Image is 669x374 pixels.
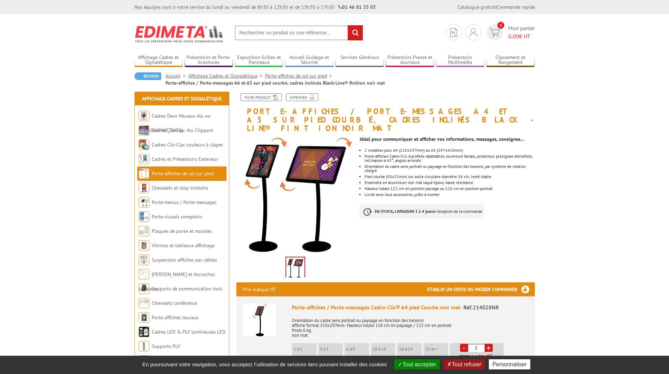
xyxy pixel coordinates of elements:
[139,113,211,133] a: Cadres Deco Muraux Alu ou [GEOGRAPHIC_DATA]
[152,300,197,306] a: Chevalets conférence
[373,347,395,352] p: 10 à 15
[450,28,457,37] img: devis rapide
[243,282,276,296] p: Prix indiqué HT
[135,21,224,47] img: Edimeta
[236,136,355,255] img: 214028nr_214030nr_porte-message_noir_cadro-clic_a4_a3.jpg
[139,139,149,150] img: Cadres Clic-Clac couleurs à clapet
[375,209,434,214] strong: EN STOCK, LIVRAISON 3 à 4 jours
[460,344,468,352] a: -
[486,54,535,66] a: Classement et Rangement
[497,4,535,10] a: Commande rapide
[285,54,334,66] a: Accueil Guidage et Sécurité
[152,156,218,162] a: Cadres et Présentoirs Extérieur
[152,228,212,234] a: Plaques de porte et murales
[365,148,534,152] li: 2 modèles pour A4 (210x297mm) ou A3 (297x420mm)
[152,214,202,220] a: Porte-visuels comptoirs
[185,54,233,66] a: Présentoirs et Porte-brochures
[139,312,149,323] img: Porte-affiches muraux
[360,204,484,219] p: à réception de la commande
[292,313,529,338] p: Orientation du cadre sens portrait ou paysage en fonction des besoins Affiche format 210x297mm- H...
[294,347,316,352] p: 1 à 2
[348,25,363,40] input: rechercher
[489,359,530,369] button: Personnaliser (fenêtre modale)
[485,24,535,40] a: devis rapide 0 Mon panier 0,00€ HT
[139,211,149,222] img: Porte-visuels comptoirs
[425,347,448,352] p: 25 et +
[135,4,376,11] div: Nos équipes sont à votre service du lundi au vendredi de 8h30 à 12h30 et de 13h30 à 17h30
[139,361,391,367] span: En poursuivant votre navigation, vous acceptez l'utilisation de services tiers pouvant installer ...
[139,183,149,193] img: Chevalets et stop trottoirs
[188,73,265,79] a: Affichage Cadres et Signalétique
[360,136,524,142] strong: Idéal pour communiquer et afficher vos informations, messages, consignes…
[139,197,149,208] img: Porte-menus / Porte-messages
[139,168,149,179] img: Porte-affiches de sol sur pied
[139,240,149,251] img: Vitrines et tableaux affichage
[152,329,225,335] a: Cadres LED & PLV lumineuses LED
[399,347,422,352] p: 16 à 24
[139,154,149,164] img: Cadres et Présentoirs Extérieur
[436,54,485,66] a: Présentoirs Multimédia
[152,142,223,148] a: Cadres Clic-Clac couleurs à clapet
[444,359,485,369] button: Tout refuser
[490,28,500,37] img: devis rapide
[458,4,496,10] a: Catalogue gratuit
[365,154,534,163] li: Porte-affiches Cadro-Clic à profilés rabattables, ouverture faciale, protecteur plexiglass antire...
[139,298,149,308] img: Chevalets conférence
[286,257,304,279] img: 214028nr_214030nr_porte-message_noir_cadro-clic_a4_a3.jpg
[485,344,493,352] a: +
[346,347,369,352] p: 6 à 9
[235,25,363,40] input: Rechercher un produit ou une référence...
[152,257,217,263] a: Suspension affiches par câbles
[508,24,535,40] span: Mon panier
[139,271,215,292] a: [PERSON_NAME] et Accroches tableaux
[475,354,485,360] span: 179
[139,327,149,337] img: Cadres LED & PLV lumineuses LED
[320,347,343,352] p: 3 à 5
[458,4,535,11] div: |
[365,181,534,185] li: Ensemble en aluminium noir mat laqué époxy haute résistance
[135,54,183,66] a: Affichage Cadres et Signalétique
[152,170,214,177] a: Porte-affiches de sol sur pied
[139,111,149,121] img: Cadres Deco Muraux Alu ou Bois
[135,72,161,80] a: Retour
[286,93,318,101] a: Imprimer
[386,54,434,66] a: Présentoirs Presse et Journaux
[365,186,534,191] li: Hauteur totale 122 cm en position paysage ou 126 cm en position portrait
[152,127,213,133] a: Cadres Clic-Clac Alu Clippant
[142,96,222,102] a: Affichage Cadres et Signalétique
[152,286,222,292] a: Supports de communication bois
[165,73,188,79] a: Accueil
[338,4,376,10] strong: 01 46 81 33 03
[139,269,149,280] img: Cimaises et Accroches tableaux
[508,32,535,40] span: € HT
[152,185,208,191] a: Chevalets et stop trottoirs
[485,354,488,360] span: €
[452,354,504,366] p: Total
[508,33,519,40] span: 0,00
[139,341,149,352] img: Supports PLV
[139,255,149,265] img: Suspension affiches par câbles
[365,192,534,197] li: Livrés avec tous accessoires, prêts à monter
[243,303,276,336] img: Porte-affiches / Porte-messages Cadro-Clic® A4 pied Courbe noir mat
[241,93,282,101] a: Fiche produit
[265,73,335,79] a: Porte-affiches de sol sur pied
[464,304,499,311] span: Réf.214028NR
[497,22,504,29] span: 0
[152,314,198,321] a: Porte-affiches muraux
[235,54,283,66] a: Exposition Grilles et Panneaux
[470,28,477,37] img: devis rapide
[292,303,529,311] div: Porte-affiches / Porte-messages Cadro-Clic® A4 pied Courbe noir mat -
[152,242,215,249] a: Vitrines et tableaux affichage
[152,199,217,205] a: Porte-menus / Porte-messages
[139,226,149,236] img: Plaques de porte et murales
[488,353,492,358] sup: HT
[394,359,440,369] button: Tout accepter
[427,282,535,296] h3: Etablir un devis ou passer commande
[165,79,385,86] li: Porte-affiches / Porte-messages A4 et A3 sur pied courbé, cadres inclinés Black-Line® finition no...
[231,93,540,133] h1: Porte-affiches / Porte-messages A4 et A3 sur pied courbé, cadres inclinés Black-Line® finition no...
[335,54,384,66] a: Services Généraux
[152,343,180,349] a: Supports PLV
[365,175,534,179] li: Pied courbe (50x25mm) sur socle circulaire diamètre 36 cm, lesté stable
[365,164,534,173] li: Orientation du cadre sens portrait ou paysage en fonction des besoins, par système de rotation in...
